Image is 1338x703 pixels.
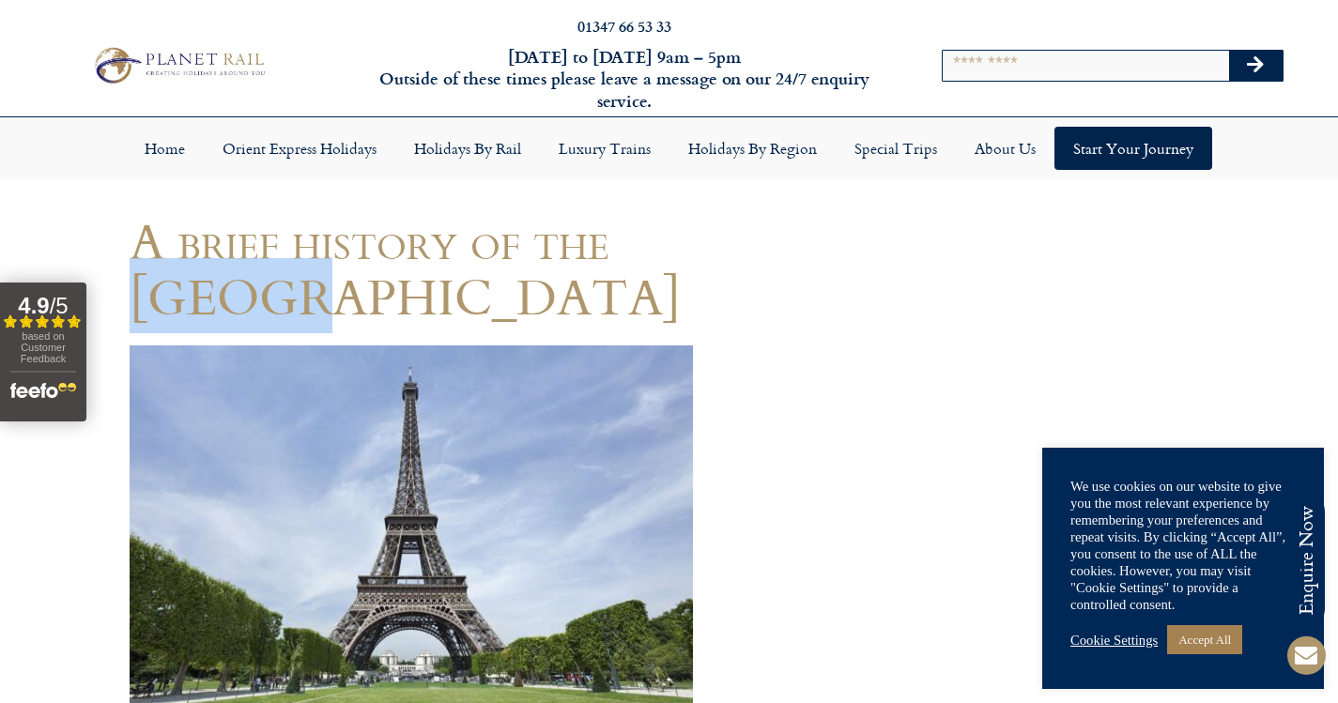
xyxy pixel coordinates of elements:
h1: A brief history of the [GEOGRAPHIC_DATA] [130,213,834,324]
div: We use cookies on our website to give you the most relevant experience by remembering your prefer... [1070,478,1296,613]
a: Holidays by Rail [395,127,540,170]
a: Orient Express Holidays [204,127,395,170]
a: Cookie Settings [1070,632,1158,649]
img: Planet Rail Train Holidays Logo [87,43,270,88]
nav: Menu [9,127,1329,170]
a: Luxury Trains [540,127,669,170]
a: Home [126,127,204,170]
a: Holidays by Region [669,127,836,170]
a: 01347 66 53 33 [577,15,671,37]
a: Accept All [1167,625,1242,654]
h6: [DATE] to [DATE] 9am – 5pm Outside of these times please leave a message on our 24/7 enquiry serv... [361,46,887,112]
a: Start your Journey [1054,127,1212,170]
a: Special Trips [836,127,956,170]
a: About Us [956,127,1054,170]
button: Search [1229,51,1284,81]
